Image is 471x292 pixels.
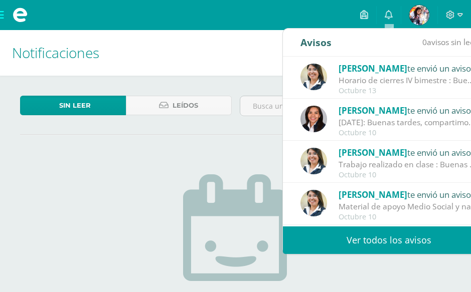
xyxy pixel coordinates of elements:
[20,96,126,115] a: Sin leer
[339,105,407,116] span: [PERSON_NAME]
[59,96,91,115] span: Sin leer
[300,190,327,216] img: 29578819cb2ba5f8bf5c996944a7f56e.png
[339,63,407,74] span: [PERSON_NAME]
[339,147,407,158] span: [PERSON_NAME]
[300,106,327,132] img: a06024179dba9039476aa43df9e4b8c8.png
[300,29,332,56] div: Avisos
[300,148,327,174] img: 29578819cb2ba5f8bf5c996944a7f56e.png
[409,5,429,25] img: 0321528fdb858f2774fb71bada63fc7e.png
[173,96,198,115] span: Leídos
[300,64,327,90] img: 29578819cb2ba5f8bf5c996944a7f56e.png
[422,37,427,48] span: 0
[240,96,451,116] input: Busca una notificación aquí
[126,96,232,115] a: Leídos
[12,43,99,62] span: Notificaciones
[339,189,407,200] span: [PERSON_NAME]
